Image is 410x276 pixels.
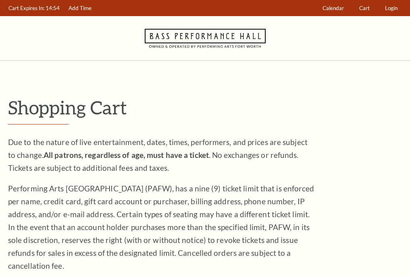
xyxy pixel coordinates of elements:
[319,0,348,16] a: Calendar
[381,0,402,16] a: Login
[65,0,96,16] a: Add Time
[359,5,370,11] span: Cart
[8,5,44,11] span: Cart Expires In:
[323,5,344,11] span: Calendar
[385,5,398,11] span: Login
[8,137,308,172] span: Due to the nature of live entertainment, dates, times, performers, and prices are subject to chan...
[8,97,402,118] p: Shopping Cart
[8,182,314,272] p: Performing Arts [GEOGRAPHIC_DATA] (PAFW), has a nine (9) ticket limit that is enforced per name, ...
[46,5,60,11] span: 14:54
[44,150,209,160] strong: All patrons, regardless of age, must have a ticket
[356,0,374,16] a: Cart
